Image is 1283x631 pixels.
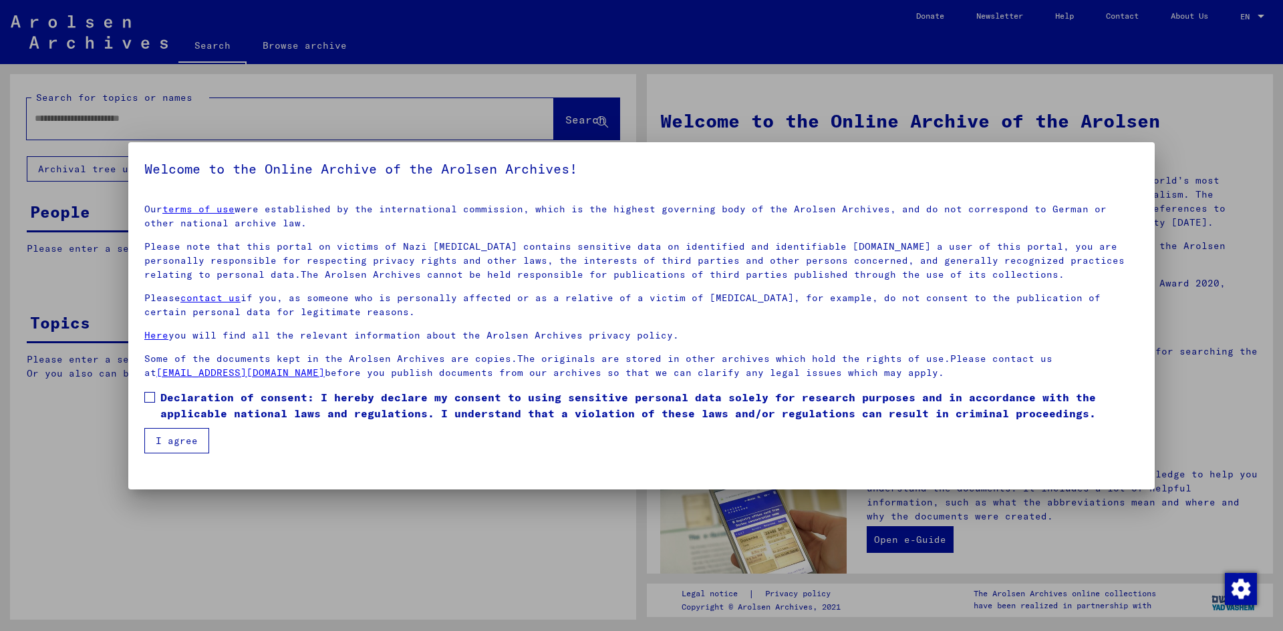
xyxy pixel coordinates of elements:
button: I agree [144,428,209,453]
span: Declaration of consent: I hereby declare my consent to using sensitive personal data solely for r... [160,389,1139,421]
h5: Welcome to the Online Archive of the Arolsen Archives! [144,158,1139,180]
div: Change consent [1224,572,1256,604]
a: Here [144,329,168,341]
a: terms of use [162,203,235,215]
p: Please note that this portal on victims of Nazi [MEDICAL_DATA] contains sensitive data on identif... [144,240,1139,282]
a: [EMAIL_ADDRESS][DOMAIN_NAME] [156,367,325,379]
p: Please if you, as someone who is personally affected or as a relative of a victim of [MEDICAL_DAT... [144,291,1139,319]
p: Our were established by the international commission, which is the highest governing body of the ... [144,202,1139,230]
a: contact us [180,292,241,304]
p: you will find all the relevant information about the Arolsen Archives privacy policy. [144,329,1139,343]
p: Some of the documents kept in the Arolsen Archives are copies.The originals are stored in other a... [144,352,1139,380]
img: Change consent [1225,573,1257,605]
